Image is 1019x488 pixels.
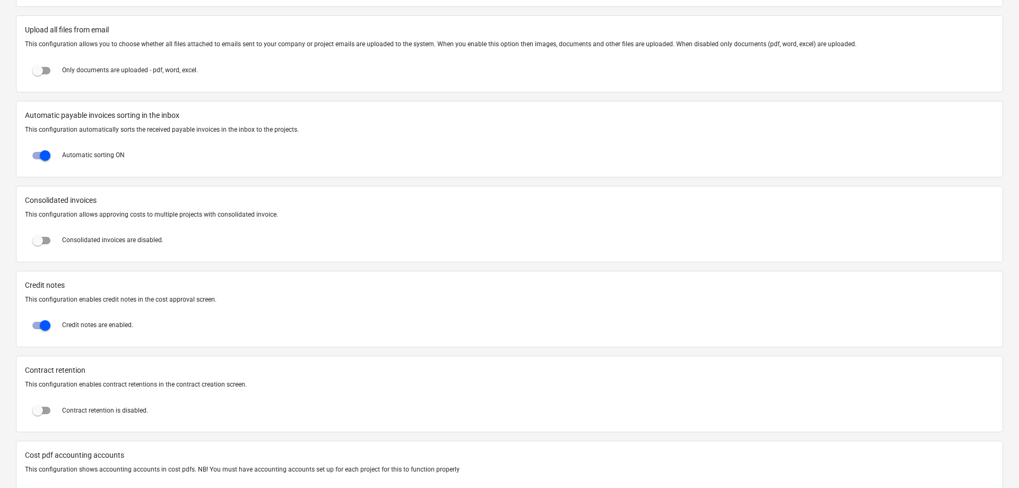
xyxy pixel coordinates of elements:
p: Only documents are uploaded - pdf, word, excel. [62,66,198,75]
p: This configuration shows accounting accounts in cost pdfs. NB! You must have accounting accounts ... [25,465,994,474]
span: Automatic payable invoices sorting in the inbox [25,110,994,121]
p: Credit notes are enabled. [62,321,133,330]
iframe: Chat Widget [966,437,1019,488]
p: Consolidated invoices are disabled. [62,236,163,245]
span: Upload all files from email [25,24,994,36]
p: This configuration automatically sorts the received payable invoices in the inbox to the projects. [25,125,994,134]
p: This configuration enables contract retentions in the contract creation screen. [25,380,994,389]
p: This configuration enables credit notes in the cost approval screen. [25,295,994,304]
span: Credit notes [25,280,994,291]
p: Contract retention is disabled. [62,406,148,415]
p: Automatic sorting ON [62,151,125,160]
span: Consolidated invoices [25,195,994,206]
p: This configuration allows approving costs to multiple projects with consolidated invoice. [25,210,994,219]
p: This configuration allows you to choose whether all files attached to emails sent to your company... [25,40,994,49]
span: Cost pdf accounting accounts [25,450,994,461]
span: Contract retention [25,365,994,376]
